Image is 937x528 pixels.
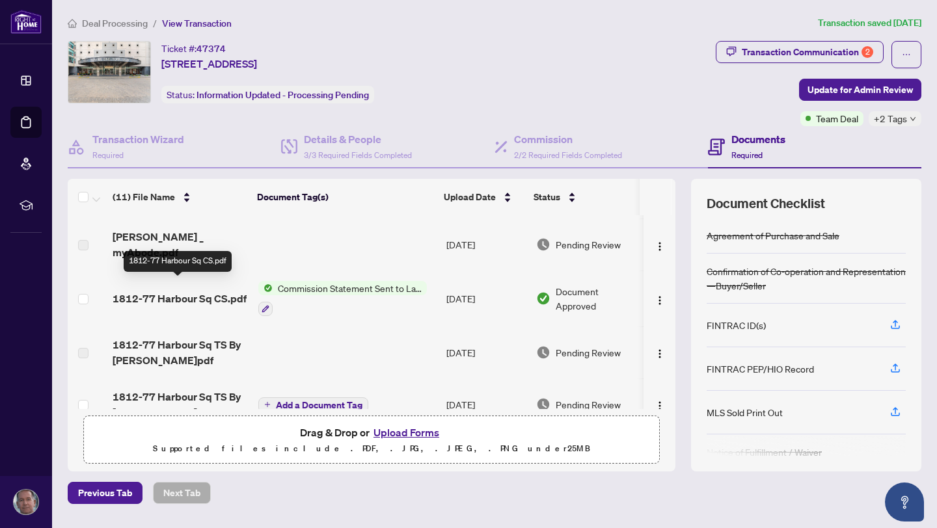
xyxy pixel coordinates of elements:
button: Logo [649,288,670,309]
td: [DATE] [441,271,531,326]
button: Open asap [885,482,924,521]
button: Next Tab [153,482,211,504]
span: Deal Processing [82,18,148,29]
div: 1812-77 Harbour Sq CS.pdf [124,251,232,272]
div: Confirmation of Co-operation and Representation—Buyer/Seller [707,264,906,293]
span: Document Approved [556,284,638,313]
span: [PERSON_NAME] _ myAbode.pdf [113,229,248,260]
li: / [153,16,157,31]
td: [DATE] [441,378,531,430]
td: [DATE] [441,218,531,271]
span: Update for Admin Review [808,79,913,100]
h4: Commission [514,131,622,147]
div: Transaction Communication [742,42,873,62]
div: Status: [161,86,374,103]
span: Status [534,190,560,204]
button: Upload Forms [370,424,443,441]
img: Status Icon [258,281,273,295]
img: Logo [655,295,665,306]
span: +2 Tags [874,111,907,126]
button: Logo [649,342,670,363]
span: home [68,19,77,28]
span: 2/2 Required Fields Completed [514,150,622,160]
th: Upload Date [439,179,528,215]
div: FINTRAC PEP/HIO Record [707,362,814,376]
span: 3/3 Required Fields Completed [304,150,412,160]
span: plus [264,401,271,408]
img: Document Status [536,291,550,306]
span: View Transaction [162,18,232,29]
img: Document Status [536,345,550,360]
span: Drag & Drop or [300,424,443,441]
button: Update for Admin Review [799,79,921,101]
th: Status [528,179,640,215]
th: (11) File Name [107,179,252,215]
span: Drag & Drop orUpload FormsSupported files include .PDF, .JPG, .JPEG, .PNG under25MB [84,416,659,464]
button: Logo [649,234,670,255]
p: Supported files include .PDF, .JPG, .JPEG, .PNG under 25 MB [92,441,651,456]
img: Profile Icon [14,490,38,514]
span: 1812-77 Harbour Sq TS By [PERSON_NAME]pdf [113,337,248,368]
button: Status IconCommission Statement Sent to Lawyer [258,281,427,316]
span: 1812-77 Harbour Sq CS.pdf [113,291,247,306]
img: Document Status [536,237,550,252]
span: Pending Review [556,237,621,252]
h4: Transaction Wizard [92,131,184,147]
span: Information Updated - Processing Pending [197,89,369,101]
span: [STREET_ADDRESS] [161,56,257,72]
span: Team Deal [816,111,858,125]
span: Add a Document Tag [276,401,362,410]
h4: Details & People [304,131,412,147]
h4: Documents [731,131,785,147]
td: [DATE] [441,326,531,378]
button: Transaction Communication2 [716,41,884,63]
div: FINTRAC ID(s) [707,318,766,332]
span: 1812-77 Harbour Sq TS By [PERSON_NAME]pdf [113,389,248,420]
img: Document Status [536,397,550,412]
button: Previous Tab [68,482,143,504]
button: Add a Document Tag [258,397,368,413]
span: 47374 [197,43,226,55]
span: Required [92,150,124,160]
span: (11) File Name [113,190,175,204]
img: IMG-C12113754_1.jpg [68,42,150,103]
span: Upload Date [444,190,496,204]
button: Add a Document Tag [258,396,368,413]
span: ellipsis [902,50,911,59]
div: MLS Sold Print Out [707,405,783,419]
span: down [910,116,916,122]
span: Document Checklist [707,194,825,213]
span: Pending Review [556,397,621,412]
img: Logo [655,401,665,411]
img: logo [10,10,42,34]
div: Agreement of Purchase and Sale [707,228,839,243]
th: Document Tag(s) [252,179,439,215]
div: 2 [862,46,873,58]
img: Logo [655,241,665,252]
img: Logo [655,349,665,359]
article: Transaction saved [DATE] [818,16,921,31]
span: Required [731,150,763,160]
span: Commission Statement Sent to Lawyer [273,281,427,295]
span: Previous Tab [78,482,132,503]
button: Logo [649,394,670,415]
span: Pending Review [556,345,621,360]
div: Ticket #: [161,41,226,56]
